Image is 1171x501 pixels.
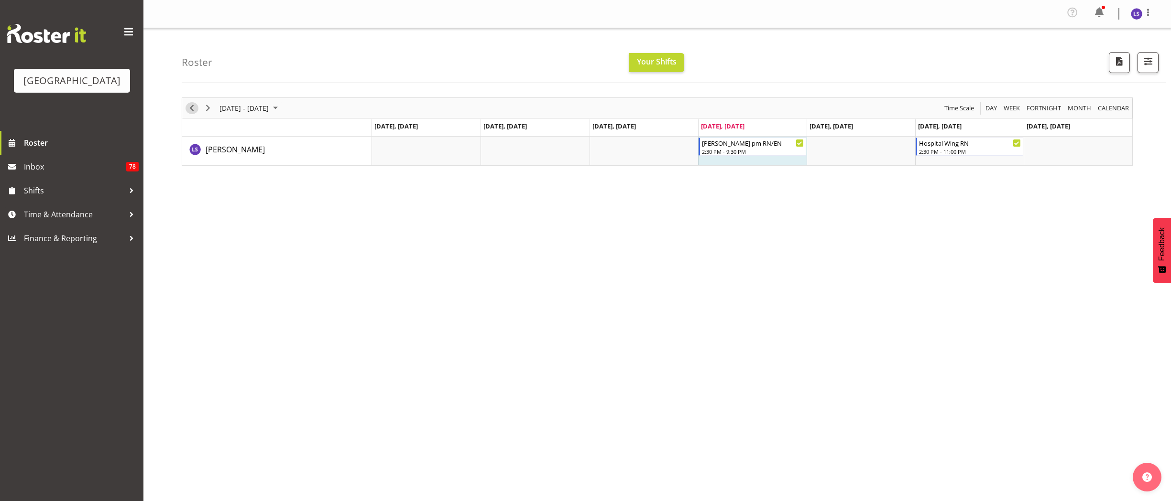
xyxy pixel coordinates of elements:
h4: Roster [182,57,212,68]
button: Your Shifts [629,53,684,72]
span: [DATE], [DATE] [701,122,744,130]
img: liz-schofield10772.jpg [1131,8,1142,20]
button: Fortnight [1025,102,1063,114]
span: Time & Attendance [24,207,124,222]
td: Liz Schofield resource [182,137,372,165]
button: Timeline Day [984,102,999,114]
span: 78 [126,162,139,171]
div: [GEOGRAPHIC_DATA] [23,74,120,88]
div: 2:30 PM - 11:00 PM [919,148,1021,155]
div: Hospital Wing RN [919,138,1021,148]
button: Timeline Week [1002,102,1022,114]
button: Next [202,102,215,114]
span: [DATE], [DATE] [483,122,527,130]
span: Fortnight [1026,102,1062,114]
div: 2:30 PM - 9:30 PM [702,148,804,155]
span: Inbox [24,160,126,174]
span: Shifts [24,183,124,198]
a: [PERSON_NAME] [206,144,265,155]
span: Finance & Reporting [24,231,124,245]
div: Liz Schofield"s event - Ressie pm RN/EN Begin From Thursday, August 28, 2025 at 2:30:00 PM GMT+12... [699,138,806,156]
button: Filter Shifts [1138,52,1159,73]
div: Liz Schofield"s event - Hospital Wing RN Begin From Saturday, August 30, 2025 at 2:30:00 PM GMT+1... [916,138,1023,156]
span: calendar [1097,102,1130,114]
button: Feedback - Show survey [1153,218,1171,283]
span: Your Shifts [637,56,677,67]
span: Month [1067,102,1092,114]
div: Next [200,98,216,118]
div: Previous [184,98,200,118]
span: [DATE], [DATE] [1027,122,1070,130]
button: Time Scale [943,102,976,114]
span: Day [985,102,998,114]
span: Time Scale [943,102,975,114]
span: [DATE], [DATE] [374,122,418,130]
img: help-xxl-2.png [1142,472,1152,482]
span: [DATE], [DATE] [918,122,962,130]
img: Rosterit website logo [7,24,86,43]
button: Timeline Month [1066,102,1093,114]
span: Feedback [1158,227,1166,261]
button: Month [1096,102,1131,114]
span: Roster [24,136,139,150]
div: [PERSON_NAME] pm RN/EN [702,138,804,148]
span: [DATE] - [DATE] [219,102,270,114]
button: Download a PDF of the roster according to the set date range. [1109,52,1130,73]
table: Timeline Week of August 28, 2025 [372,137,1132,165]
span: Week [1003,102,1021,114]
span: [DATE], [DATE] [592,122,636,130]
button: August 25 - 31, 2025 [218,102,282,114]
div: Timeline Week of August 28, 2025 [182,97,1133,166]
button: Previous [186,102,198,114]
span: [DATE], [DATE] [810,122,853,130]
